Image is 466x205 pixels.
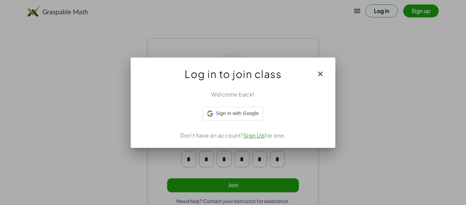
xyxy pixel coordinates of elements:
div: Welcome back! [139,90,327,99]
span: Log in to join class [185,66,281,82]
div: Don't have an account? for one. [139,131,327,140]
a: Sign Up [244,132,265,139]
div: Sign in with Google [203,107,263,120]
span: Sign in with Google [216,110,259,117]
